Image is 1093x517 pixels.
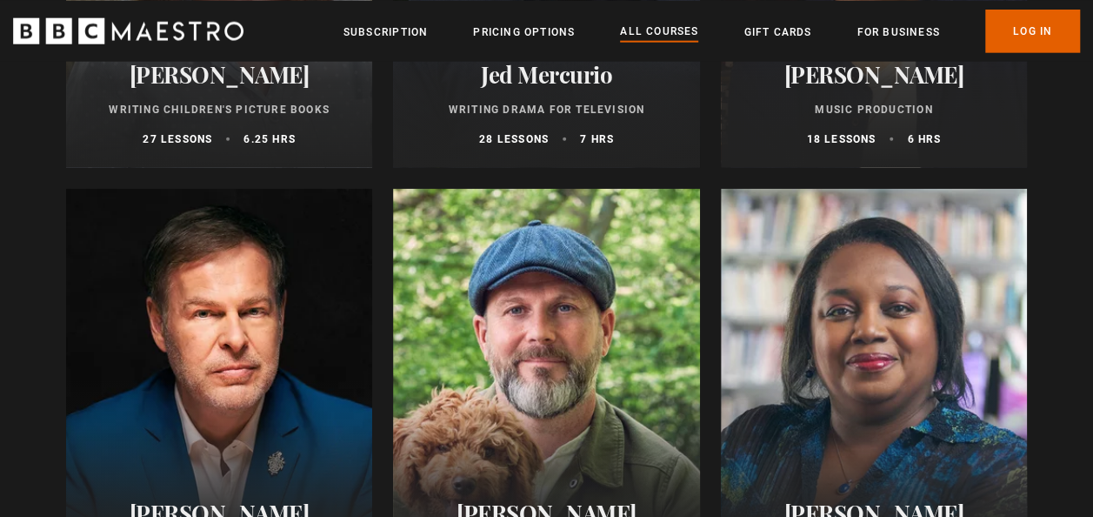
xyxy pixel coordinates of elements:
[806,131,876,147] p: 18 lessons
[87,61,351,88] h2: [PERSON_NAME]
[742,102,1006,117] p: Music Production
[479,131,549,147] p: 28 lessons
[742,61,1006,88] h2: [PERSON_NAME]
[907,131,941,147] p: 6 hrs
[343,9,1080,52] nav: Primary
[243,131,296,147] p: 6.25 hrs
[985,9,1080,52] a: Log In
[13,17,243,44] svg: BBC Maestro
[143,131,212,147] p: 27 lessons
[343,23,428,40] a: Subscription
[87,102,351,117] p: Writing Children's Picture Books
[743,23,811,40] a: Gift Cards
[580,131,614,147] p: 7 hrs
[856,23,939,40] a: For business
[414,102,678,117] p: Writing Drama for Television
[414,61,678,88] h2: Jed Mercurio
[473,23,575,40] a: Pricing Options
[620,22,698,41] a: All Courses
